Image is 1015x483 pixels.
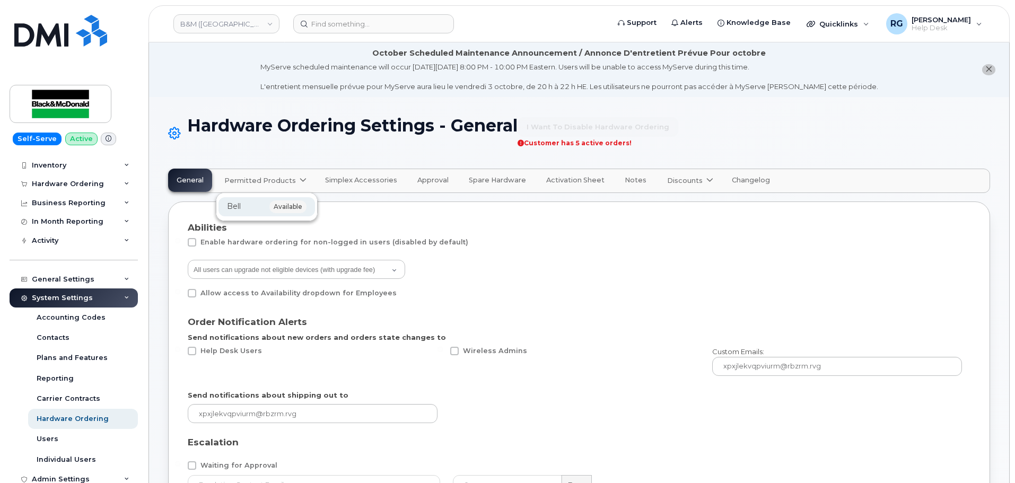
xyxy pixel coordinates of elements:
[188,404,437,423] input: xpxjlekvqpviurm@rbzrm.rvg
[617,169,654,192] a: Notes
[188,221,970,234] div: Abilities
[417,176,449,185] span: Approval
[175,238,180,243] input: Enable hardware ordering for non-logged in users (disabled by default)
[218,197,315,216] div: Bellavailable
[437,347,443,352] input: Wireless Admins
[982,64,995,75] button: close notification
[372,48,766,59] div: October Scheduled Maintenance Announcement / Annonce D'entretient Prévue Pour octobre
[227,201,241,212] span: Bell
[200,347,262,355] span: Help Desk Users
[188,315,970,328] div: Order Notification Alerts
[461,169,534,192] a: Spare Hardware
[659,169,720,192] a: Discounts
[216,169,313,192] a: Permitted Products
[463,347,527,355] span: Wireless Admins
[269,200,307,213] span: available
[732,176,770,185] span: Changelog
[200,289,397,297] span: Allow access to Availability dropdown for Employees
[175,289,180,294] input: Allow access to Availability dropdown for Employees
[260,62,878,92] div: MyServe scheduled maintenance will occur [DATE][DATE] 8:00 PM - 10:00 PM Eastern. Users will be u...
[538,169,612,192] a: Activation Sheet
[712,347,764,356] span: Custom Emails:
[409,169,457,192] a: Approval
[169,169,212,192] a: General
[325,176,397,185] span: Simplex Accessories
[200,238,468,246] span: Enable hardware ordering for non-logged in users (disabled by default)
[518,139,678,146] div: Customer has 5 active orders!
[188,436,970,449] div: Escalation
[188,332,446,343] label: Send notifications about new orders and orders state changes to
[188,390,348,400] label: Send notifications about shipping out to
[175,461,180,467] input: Waiting for Approval
[224,175,296,186] span: Permitted Products
[546,176,605,185] span: Activation Sheet
[469,176,526,185] span: Spare Hardware
[625,176,646,185] span: Notes
[200,461,277,469] span: Waiting for Approval
[317,169,405,192] a: Simplex Accessories
[168,116,990,152] h1: Hardware Ordering Settings - General
[175,347,180,352] input: Help Desk Users
[712,357,962,376] input: xpxjlekvqpviurm@rbzrm.rvg
[724,169,778,192] a: Changelog
[667,175,703,186] span: Discounts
